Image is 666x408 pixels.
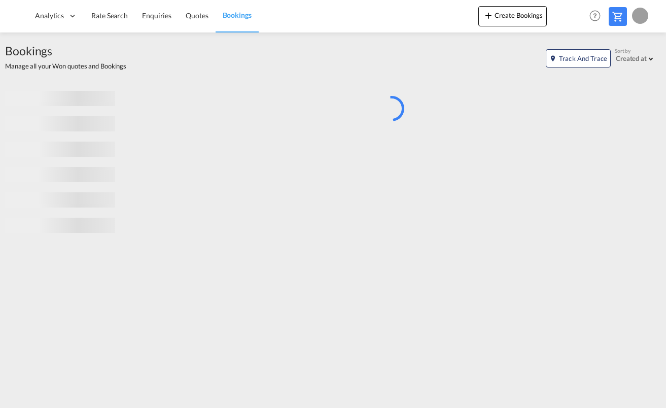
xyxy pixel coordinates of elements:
span: Rate Search [91,11,128,20]
div: Help [586,7,609,25]
button: icon-plus 400-fgCreate Bookings [478,6,547,26]
span: Bookings [5,43,126,59]
span: Analytics [35,11,64,21]
span: Quotes [186,11,208,20]
span: Sort by [615,47,630,54]
button: icon-map-markerTrack and Trace [546,49,611,67]
div: Created at [616,54,647,62]
span: Bookings [223,11,252,19]
span: Enquiries [142,11,171,20]
span: Manage all your Won quotes and Bookings [5,61,126,71]
md-icon: icon-plus 400-fg [482,9,495,21]
span: Help [586,7,604,24]
md-icon: icon-map-marker [549,55,556,62]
